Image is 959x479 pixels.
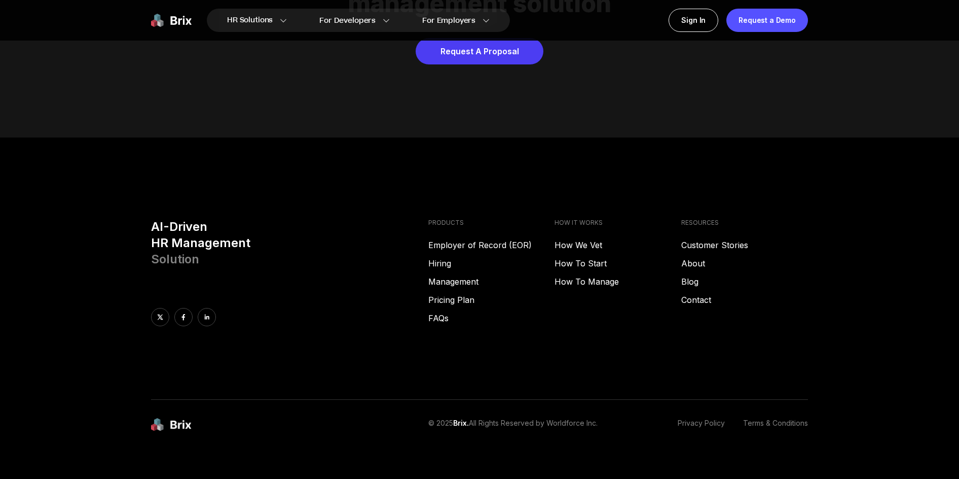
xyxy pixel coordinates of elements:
a: FAQs [428,312,555,324]
img: brix [151,418,192,432]
a: How To Manage [555,276,681,288]
a: Privacy Policy [678,418,725,432]
a: Hiring [428,257,555,269]
a: About [681,257,808,269]
a: Request A Proposal [416,38,543,64]
a: Sign In [669,9,718,32]
a: Terms & Conditions [743,418,808,432]
a: How We Vet [555,239,681,251]
a: Pricing Plan [428,294,555,306]
a: Request a Demo [726,9,808,32]
span: Brix. [453,419,469,427]
a: Customer Stories [681,239,808,251]
span: For Developers [319,15,376,26]
a: Contact [681,294,808,306]
a: Blog [681,276,808,288]
h4: PRODUCTS [428,219,555,227]
h3: AI-Driven HR Management [151,219,420,267]
a: Management [428,276,555,288]
a: How To Start [555,257,681,269]
p: © 2025 All Rights Reserved by Worldforce Inc. [428,418,598,432]
span: For Employers [422,15,475,26]
a: Employer of Record (EOR) [428,239,555,251]
span: HR Solutions [227,12,273,28]
h4: RESOURCES [681,219,808,227]
h4: HOW IT WORKS [555,219,681,227]
span: Solution [151,252,199,266]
